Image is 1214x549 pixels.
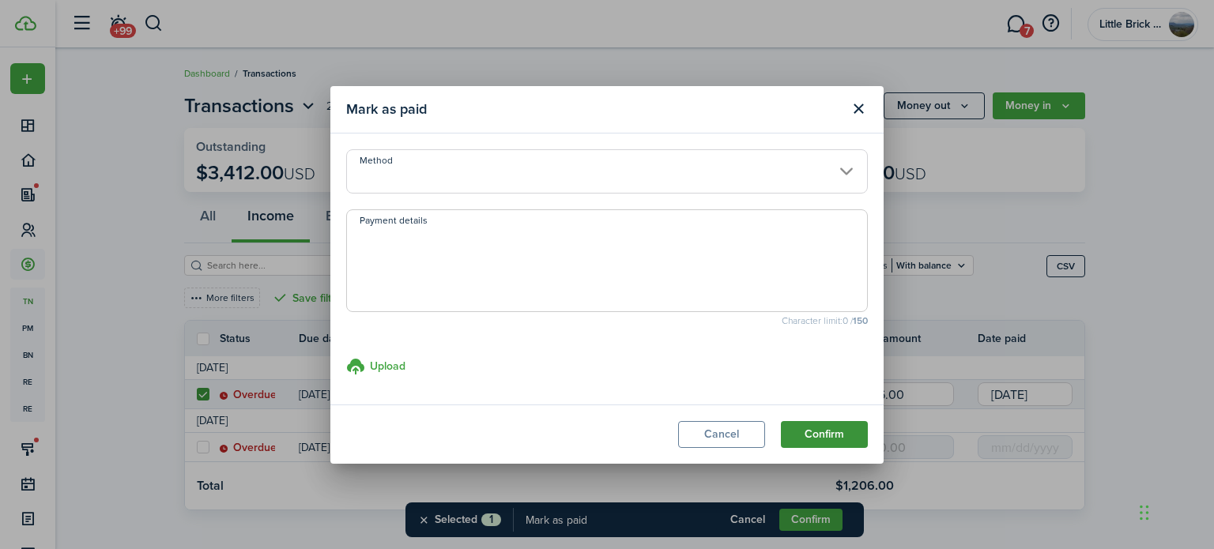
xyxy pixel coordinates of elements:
div: Drag [1140,489,1149,536]
small: Character limit: 0 / [346,316,868,325]
modal-title: Mark as paid [346,94,841,125]
button: Cancel [678,421,765,448]
button: Close modal [845,96,872,122]
b: 150 [853,314,868,328]
button: Confirm [781,421,868,448]
h3: Upload [370,358,405,374]
iframe: Chat Widget [1135,473,1214,549]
